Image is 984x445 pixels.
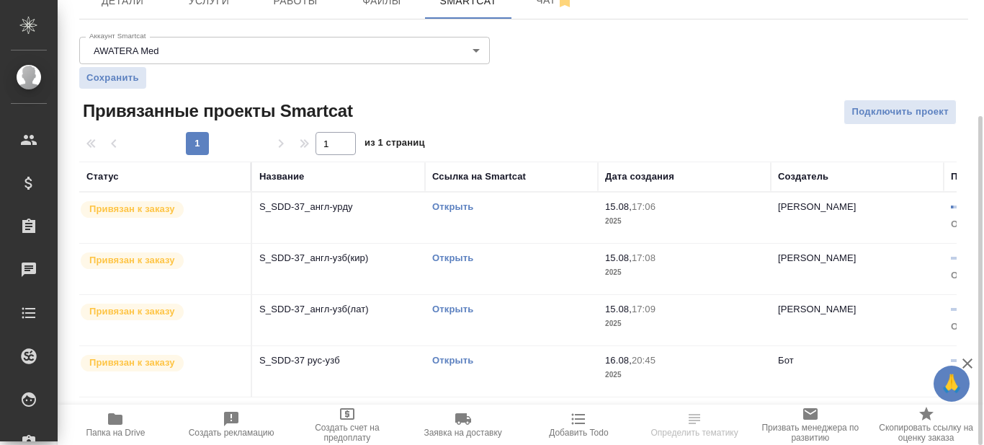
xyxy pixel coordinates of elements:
[79,100,353,123] span: Привязанные проекты Smartcat
[189,428,274,438] span: Создать рекламацию
[432,304,473,314] a: Открыть
[632,304,656,314] p: 17:09
[86,71,139,85] span: Сохранить
[432,169,526,184] div: Ссылка на Smartcat
[632,201,656,212] p: 17:06
[174,405,290,445] button: Создать рекламацию
[89,202,175,216] p: Привязан к заказу
[89,45,164,57] button: AWATERA Med
[89,304,175,319] p: Привязан к заказу
[778,201,856,212] p: [PERSON_NAME]
[778,252,856,263] p: [PERSON_NAME]
[58,405,174,445] button: Папка на Drive
[934,366,970,402] button: 🙏
[290,405,406,445] button: Создать счет на предоплату
[259,251,418,265] p: S_SDD-37_англ-узб(кир)
[632,252,656,263] p: 17:08
[851,104,949,120] span: Подключить проект
[650,428,738,438] span: Определить тематику
[605,252,632,263] p: 15.08,
[605,214,764,229] p: 2025
[86,428,145,438] span: Папка на Drive
[605,317,764,331] p: 2025
[637,405,753,445] button: Определить тематику
[868,405,984,445] button: Скопировать ссылку на оценку заказа
[778,355,794,366] p: Бот
[89,253,175,268] p: Привязан к заказу
[424,428,501,438] span: Заявка на доставку
[259,302,418,317] p: S_SDD-37_англ-узб(лат)
[521,405,637,445] button: Добавить Todo
[605,201,632,212] p: 15.08,
[259,353,418,368] p: S_SDD-37 рус-узб
[605,355,632,366] p: 16.08,
[632,355,656,366] p: 20:45
[844,100,957,125] button: Подключить проект
[753,405,869,445] button: Призвать менеджера по развитию
[405,405,521,445] button: Заявка на доставку
[605,304,632,314] p: 15.08,
[432,252,473,263] a: Открыть
[79,37,490,64] div: AWATERA Med
[432,355,473,366] a: Открыть
[298,423,397,443] span: Создать счет на предоплату
[877,423,975,443] span: Скопировать ссылку на оценку заказа
[259,200,418,214] p: S_SDD-37_англ-урду
[605,169,674,184] div: Дата создания
[432,201,473,212] a: Открыть
[89,356,175,370] p: Привязан к заказу
[86,169,119,184] div: Статус
[761,423,860,443] span: Призвать менеджера по развитию
[259,169,304,184] div: Название
[605,368,764,382] p: 2025
[778,304,856,314] p: [PERSON_NAME]
[605,265,764,280] p: 2025
[549,428,608,438] span: Добавить Todo
[79,67,146,89] button: Сохранить
[939,369,964,399] span: 🙏
[778,169,828,184] div: Создатель
[364,134,425,155] span: из 1 страниц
